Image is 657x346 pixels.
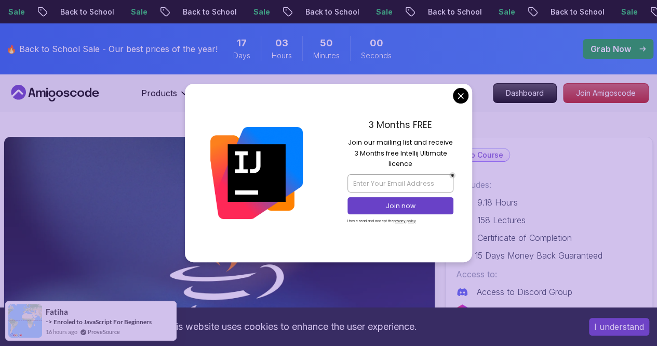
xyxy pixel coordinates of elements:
p: Access to: [456,268,642,280]
p: Back to School [541,7,612,17]
p: Back to School [296,7,367,17]
p: Includes: [456,178,642,191]
span: Minutes [313,50,340,61]
span: -> [46,317,52,326]
span: 0 Seconds [370,36,383,50]
div: This website uses cookies to enhance the user experience. [8,315,573,338]
p: Products [141,87,177,99]
p: Dashboard [493,84,556,102]
button: Accept cookies [589,318,649,336]
img: jetbrains logo [456,304,468,317]
p: Pro Course [457,149,509,161]
p: Back to School [51,7,122,17]
a: Dashboard [493,83,557,103]
span: Hours [272,50,292,61]
span: 50 Minutes [320,36,333,50]
a: Join Amigoscode [563,83,649,103]
p: 158 Lectures [477,214,526,226]
p: IntelliJ IDEA Ultimate [477,304,555,317]
span: Fatiha [46,307,68,316]
img: provesource social proof notification image [8,304,42,338]
p: 15 Days Money Back Guaranteed [475,249,602,262]
p: Certificate of Completion [477,232,572,244]
p: Sale [122,7,155,17]
p: 9.18 Hours [477,196,518,209]
a: ProveSource [88,327,120,336]
span: Seconds [361,50,392,61]
p: 🔥 Back to School Sale - Our best prices of the year! [6,43,218,55]
p: Join Amigoscode [564,84,648,102]
p: Sale [367,7,400,17]
span: 17 Days [237,36,247,50]
span: 3 Hours [275,36,288,50]
p: Sale [244,7,277,17]
p: Back to School [173,7,244,17]
p: Grab Now [591,43,631,55]
p: Sale [489,7,522,17]
span: 16 hours ago [46,327,77,336]
p: Sale [612,7,645,17]
span: Days [233,50,250,61]
a: Enroled to JavaScript For Beginners [53,318,152,326]
p: Access to Discord Group [477,286,572,298]
button: Products [141,87,190,108]
p: Back to School [419,7,489,17]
